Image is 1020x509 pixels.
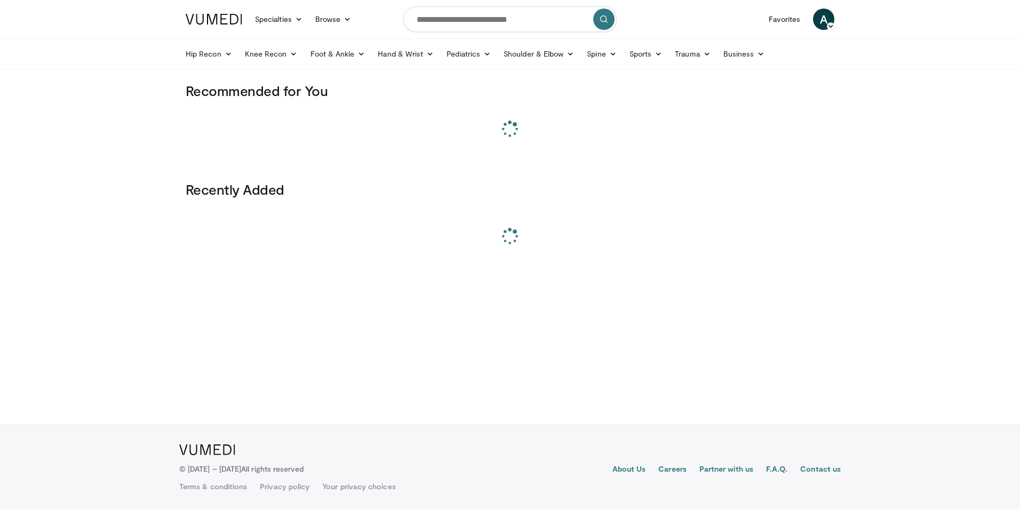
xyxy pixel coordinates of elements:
img: VuMedi Logo [179,444,235,455]
a: Foot & Ankle [304,43,372,65]
a: Spine [580,43,623,65]
p: © [DATE] – [DATE] [179,464,304,474]
a: Sports [623,43,669,65]
h3: Recommended for You [186,82,834,99]
a: Trauma [668,43,717,65]
a: Your privacy choices [322,481,395,492]
a: Pediatrics [440,43,497,65]
a: F.A.Q. [766,464,787,476]
a: Browse [309,9,358,30]
a: About Us [612,464,646,476]
a: Partner with us [699,464,753,476]
a: Careers [658,464,687,476]
a: Specialties [249,9,309,30]
h3: Recently Added [186,181,834,198]
a: Knee Recon [238,43,304,65]
input: Search topics, interventions [403,6,617,32]
a: A [813,9,834,30]
a: Business [717,43,771,65]
a: Terms & conditions [179,481,247,492]
a: Favorites [762,9,807,30]
img: VuMedi Logo [186,14,242,25]
a: Contact us [800,464,841,476]
span: All rights reserved [241,464,304,473]
a: Privacy policy [260,481,309,492]
a: Hand & Wrist [371,43,440,65]
a: Shoulder & Elbow [497,43,580,65]
a: Hip Recon [179,43,238,65]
